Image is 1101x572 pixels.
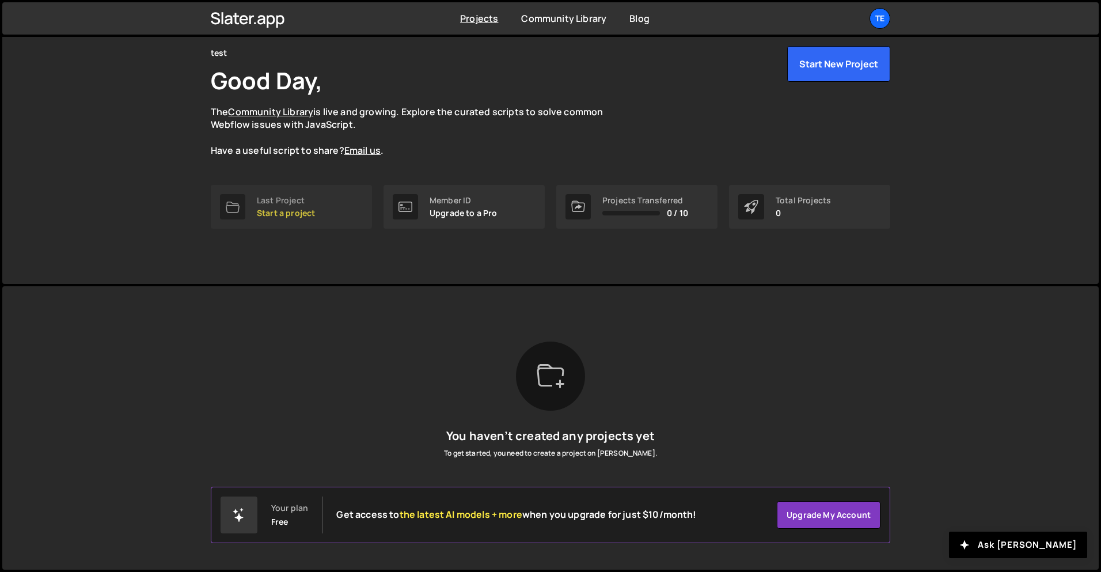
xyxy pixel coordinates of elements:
a: Email us [344,144,381,157]
h2: Get access to when you upgrade for just $10/month! [336,509,696,520]
div: Last Project [257,196,315,205]
p: Start a project [257,209,315,218]
span: the latest AI models + more [400,508,522,521]
a: Projects [460,12,498,25]
a: Community Library [521,12,606,25]
button: Ask [PERSON_NAME] [949,532,1087,558]
div: test [211,46,227,60]
p: To get started, you need to create a project on [PERSON_NAME]. [444,448,657,459]
p: The is live and growing. Explore the curated scripts to solve common Webflow issues with JavaScri... [211,105,625,157]
a: Community Library [228,105,313,118]
div: Your plan [271,503,308,513]
h1: Good Day, [211,65,322,96]
button: Start New Project [787,46,890,82]
div: Total Projects [776,196,831,205]
div: Free [271,517,288,526]
div: Member ID [430,196,498,205]
a: Last Project Start a project [211,185,372,229]
a: Blog [629,12,650,25]
span: 0 / 10 [667,209,688,218]
a: te [870,8,890,29]
a: Upgrade my account [777,501,880,529]
h5: You haven’t created any projects yet [444,429,657,443]
div: Projects Transferred [602,196,688,205]
p: Upgrade to a Pro [430,209,498,218]
p: 0 [776,209,831,218]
